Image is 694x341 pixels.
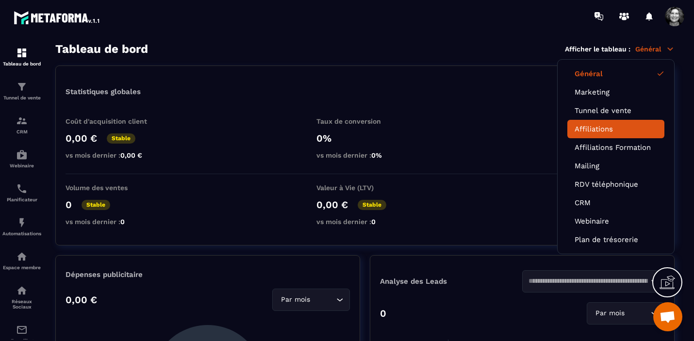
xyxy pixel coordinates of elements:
[575,180,657,189] a: RDV téléphonique
[82,200,110,210] p: Stable
[316,132,413,144] p: 0%
[2,277,41,317] a: social-networksocial-networkRéseaux Sociaux
[16,251,28,262] img: automations
[575,125,657,133] a: Affiliations
[120,151,142,159] span: 0,00 €
[653,302,682,331] a: Ouvrir le chat
[575,235,657,244] a: Plan de trésorerie
[16,324,28,336] img: email
[2,163,41,168] p: Webinaire
[2,74,41,108] a: formationformationTunnel de vente
[14,9,101,26] img: logo
[2,231,41,236] p: Automatisations
[635,45,675,53] p: Général
[120,218,125,226] span: 0
[279,294,312,305] span: Par mois
[16,47,28,59] img: formation
[2,142,41,176] a: automationsautomationsWebinaire
[2,210,41,244] a: automationsautomationsAutomatisations
[55,42,148,56] h3: Tableau de bord
[66,270,350,279] p: Dépenses publicitaire
[312,294,334,305] input: Search for option
[2,265,41,270] p: Espace membre
[66,199,72,211] p: 0
[529,276,648,287] input: Search for option
[66,117,163,125] p: Coût d'acquisition client
[316,218,413,226] p: vs mois dernier :
[627,308,648,319] input: Search for option
[565,45,630,53] p: Afficher le tableau :
[316,117,413,125] p: Taux de conversion
[16,183,28,195] img: scheduler
[2,61,41,66] p: Tableau de bord
[2,40,41,74] a: formationformationTableau de bord
[575,217,657,226] a: Webinaire
[575,143,657,152] a: Affiliations Formation
[66,132,97,144] p: 0,00 €
[2,176,41,210] a: schedulerschedulerPlanificateur
[16,115,28,127] img: formation
[66,294,97,306] p: 0,00 €
[575,198,657,207] a: CRM
[575,106,657,115] a: Tunnel de vente
[575,69,657,78] a: Général
[66,151,163,159] p: vs mois dernier :
[358,200,386,210] p: Stable
[272,289,350,311] div: Search for option
[371,151,382,159] span: 0%
[2,95,41,100] p: Tunnel de vente
[316,151,413,159] p: vs mois dernier :
[66,218,163,226] p: vs mois dernier :
[587,302,664,325] div: Search for option
[16,149,28,161] img: automations
[575,162,657,170] a: Mailing
[2,108,41,142] a: formationformationCRM
[2,244,41,277] a: automationsautomationsEspace membre
[2,129,41,134] p: CRM
[107,133,135,144] p: Stable
[522,270,664,292] div: Search for option
[16,285,28,296] img: social-network
[16,81,28,93] img: formation
[371,218,376,226] span: 0
[575,88,657,97] a: Marketing
[593,308,627,319] span: Par mois
[316,184,413,192] p: Valeur à Vie (LTV)
[380,277,522,286] p: Analyse des Leads
[380,308,386,319] p: 0
[316,199,348,211] p: 0,00 €
[2,299,41,309] p: Réseaux Sociaux
[66,184,163,192] p: Volume des ventes
[2,197,41,202] p: Planificateur
[16,217,28,228] img: automations
[66,87,141,96] p: Statistiques globales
